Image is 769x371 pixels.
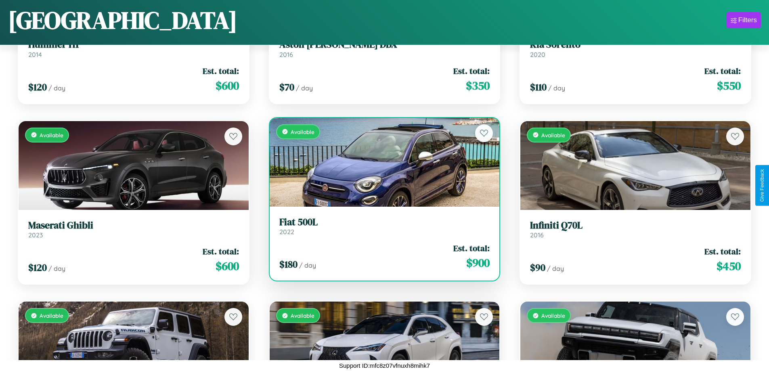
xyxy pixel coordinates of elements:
h3: Infiniti Q70L [530,220,741,231]
p: Support ID: mfc8z07vfnuxh8mihk7 [339,360,430,371]
a: Maserati Ghibli2023 [28,220,239,239]
span: 2016 [530,231,544,239]
h3: Hummer H1 [28,39,239,50]
span: $ 120 [28,261,47,274]
span: 2016 [279,50,293,59]
span: Available [541,132,565,138]
span: $ 550 [717,78,741,94]
h3: Aston [PERSON_NAME] DBX [279,39,490,50]
span: $ 450 [717,258,741,274]
span: Est. total: [704,65,741,77]
span: Available [40,132,63,138]
span: 2014 [28,50,42,59]
span: Available [291,128,314,135]
span: / day [299,261,316,269]
span: / day [547,264,564,272]
span: Available [40,312,63,319]
a: Fiat 500L2022 [279,216,490,236]
span: $ 900 [466,255,490,271]
span: $ 600 [216,78,239,94]
div: Give Feedback [759,169,765,202]
span: $ 180 [279,258,298,271]
h3: Kia Sorento [530,39,741,50]
span: Est. total: [453,242,490,254]
h1: [GEOGRAPHIC_DATA] [8,4,237,37]
span: $ 120 [28,80,47,94]
button: Filters [727,12,761,28]
span: / day [48,264,65,272]
span: $ 70 [279,80,294,94]
span: 2023 [28,231,43,239]
span: $ 600 [216,258,239,274]
span: / day [548,84,565,92]
span: 2022 [279,228,294,236]
div: Filters [738,16,757,24]
span: Available [291,312,314,319]
span: 2020 [530,50,545,59]
span: Est. total: [203,65,239,77]
span: $ 90 [530,261,545,274]
span: Est. total: [203,245,239,257]
a: Aston [PERSON_NAME] DBX2016 [279,39,490,59]
span: Est. total: [704,245,741,257]
a: Hummer H12014 [28,39,239,59]
a: Kia Sorento2020 [530,39,741,59]
span: $ 350 [466,78,490,94]
span: / day [48,84,65,92]
span: $ 110 [530,80,547,94]
span: / day [296,84,313,92]
h3: Maserati Ghibli [28,220,239,231]
h3: Fiat 500L [279,216,490,228]
a: Infiniti Q70L2016 [530,220,741,239]
span: Available [541,312,565,319]
span: Est. total: [453,65,490,77]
